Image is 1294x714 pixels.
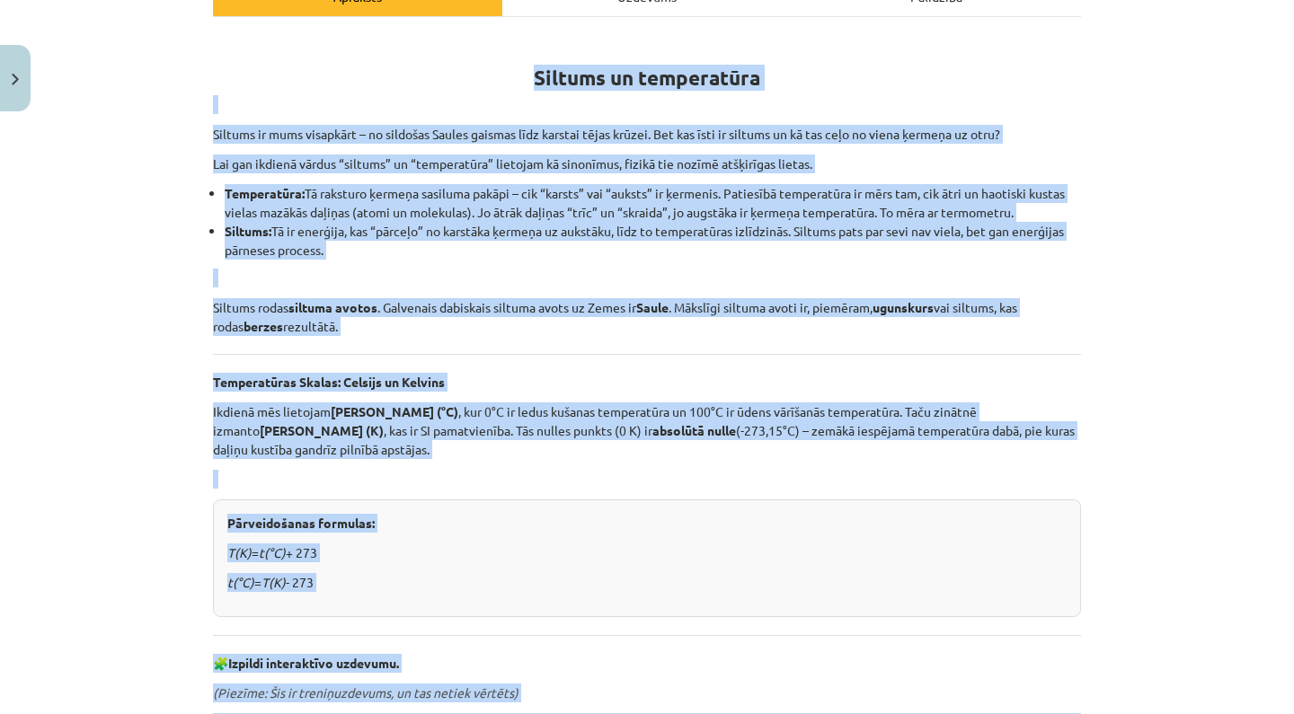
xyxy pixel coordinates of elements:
[331,403,458,419] b: [PERSON_NAME] (°C)
[213,374,445,390] b: Temperatūras Skalas: Celsijs un Kelvins
[288,299,377,315] b: siltuma avotos
[225,185,305,201] b: Temperatūra:
[534,65,760,91] strong: Siltums un temperatūra
[260,422,384,438] b: [PERSON_NAME] (K)
[213,298,1081,336] p: Siltums rodas . Galvenais dabiskais siltuma avots uz Zemes ir . Mākslīgi siltuma avoti ir, piemēr...
[227,515,375,531] b: Pārveidošanas formulas:
[636,299,669,315] b: Saule
[213,154,1081,173] p: Lai gan ikdienā vārdus “siltums” un “temperatūra” lietojam kā sinonīmus, fizikā tie nozīmē atšķir...
[652,422,736,438] b: absolūtā nulle
[213,654,1081,673] p: 🧩
[873,299,934,315] b: ugunskurs
[227,573,1067,592] p: = - 273
[228,655,399,671] strong: Izpildi interaktīvo uzdevumu.
[213,684,518,701] em: (Piezīme: Šis ir treniņuzdevums, un tas netiek vērtēts)
[227,544,252,560] em: T(K)
[227,543,1067,562] p: = + 273
[225,222,1081,260] li: Tā ir enerģija, kas “pārceļo” no karstāka ķermeņa uz aukstāku, līdz to temperatūras izlīdzinās. S...
[259,544,286,560] em: t(°C)
[225,223,271,239] b: Siltums:
[213,402,1081,459] p: Ikdienā mēs lietojam , kur 0°C ir ledus kušanas temperatūra un 100°C ir ūdens vārīšanās temperatū...
[227,574,254,590] em: t(°C)
[261,574,286,590] em: T(K)
[244,318,283,334] b: berzes
[12,74,19,85] img: icon-close-lesson-0947bae3869378f0d4975bcd49f059093ad1ed9edebbc8119c70593378902aed.svg
[225,184,1081,222] li: Tā raksturo ķermeņa sasiluma pakāpi – cik “karsts” vai “auksts” ir ķermenis. Patiesībā temperatūr...
[213,125,1081,144] p: Siltums ir mums visapkārt – no sildošas Saules gaismas līdz karstai tējas krūzei. Bet kas īsti ir...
